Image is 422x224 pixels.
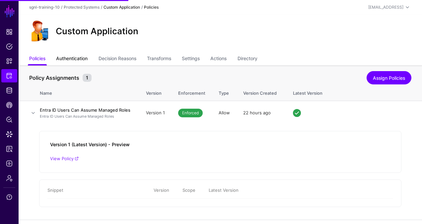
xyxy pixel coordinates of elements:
img: svg+xml;base64,PHN2ZyB3aWR0aD0iOTgiIGhlaWdodD0iMTIyIiB2aWV3Qm94PSIwIDAgOTggMTIyIiBmaWxsPSJub25lIi... [29,21,50,42]
a: Policies [29,53,45,65]
strong: Policies [144,5,159,10]
p: Entra ID Users Can Assume Managed Roles [40,114,133,119]
th: Version Created [237,83,286,101]
div: [EMAIL_ADDRESS] [368,4,403,10]
span: 22 hours ago [243,110,271,115]
a: Policies [1,40,17,53]
a: Protected Systems [64,5,100,10]
span: Policy Lens [6,116,13,123]
span: Support [6,194,13,200]
div: / [140,4,144,10]
span: Reports [6,146,13,152]
span: CAEP Hub [6,102,13,108]
th: Type [212,83,237,101]
th: Enforcement [172,83,212,101]
a: sgnl-training-10 [29,5,60,10]
th: Scope [176,182,202,198]
a: CAEP Hub [1,98,17,112]
a: Authentication [56,53,88,65]
a: Settings [182,53,200,65]
th: Name [40,83,139,101]
span: Logs [6,160,13,167]
a: Decision Reasons [99,53,136,65]
a: Snippets [1,55,17,68]
a: Transforms [147,53,171,65]
div: / [100,4,104,10]
h4: Entra ID Users Can Assume Managed Roles [40,107,133,113]
span: Snippets [6,58,13,64]
a: Data Lens [1,128,17,141]
th: Latest Version [286,83,422,101]
a: View Policy [50,156,79,161]
span: Protected Systems [6,72,13,79]
th: Version [147,182,176,198]
h5: Version 1 (Latest Version) - Preview [50,142,390,148]
td: Version 1 [139,101,172,125]
a: Reports [1,142,17,156]
a: Protected Systems [1,69,17,82]
a: Admin [1,171,17,185]
span: Enforced [178,109,203,117]
a: Logs [1,157,17,170]
small: 1 [83,74,92,82]
span: Policies [6,43,13,50]
a: Dashboard [1,25,17,39]
a: Directory [238,53,257,65]
a: Actions [210,53,227,65]
a: Policy Lens [1,113,17,126]
span: Admin [6,175,13,181]
span: Policy Assignments [28,74,81,82]
th: Latest Version [202,182,393,198]
td: Allow [212,101,237,125]
a: Assign Policies [367,71,411,84]
div: / [60,4,64,10]
span: Dashboard [6,29,13,35]
h2: Custom Application [56,26,138,36]
a: SGNL [4,4,15,19]
th: Snippet [47,182,147,198]
a: Identity Data Fabric [1,84,17,97]
span: Identity Data Fabric [6,87,13,94]
strong: Custom Application [104,5,140,10]
span: Data Lens [6,131,13,138]
th: Version [139,83,172,101]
